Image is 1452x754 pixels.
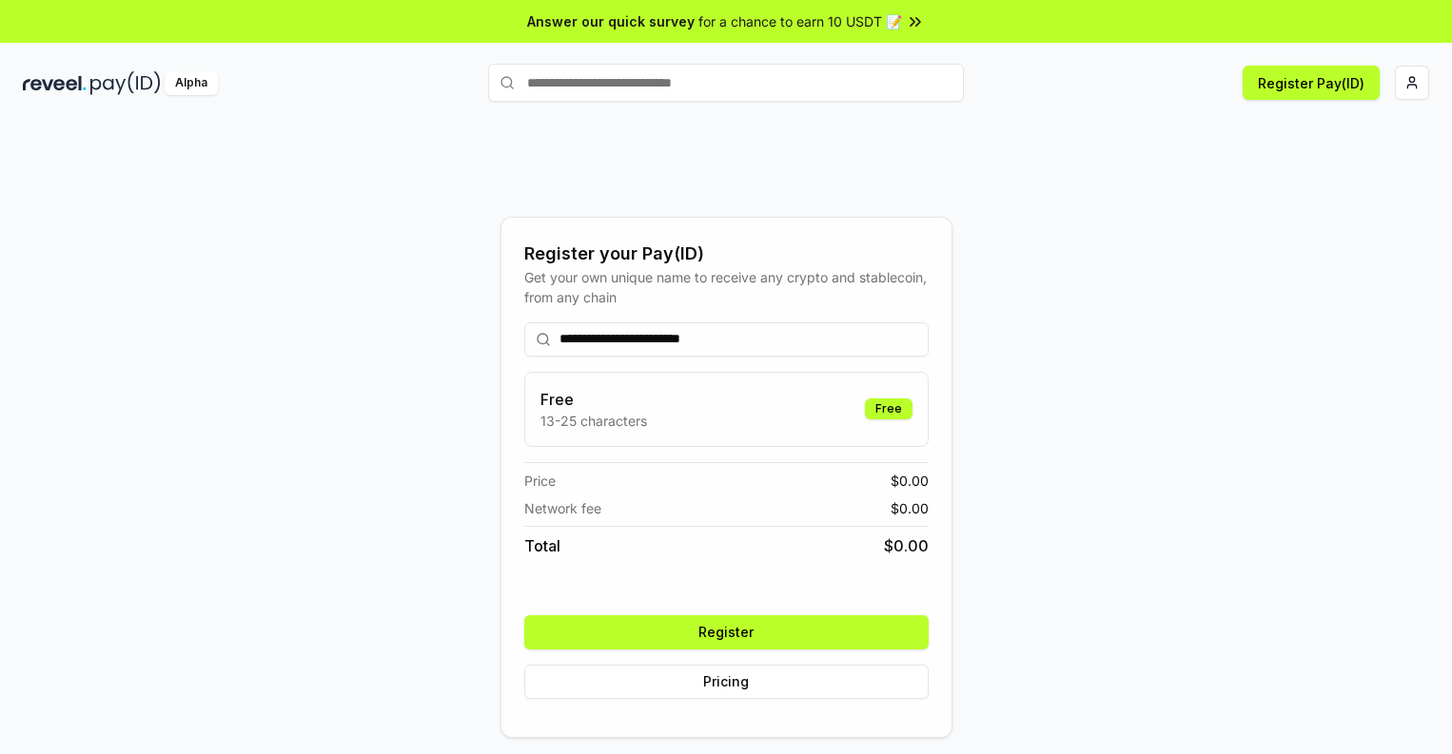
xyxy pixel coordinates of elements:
[524,241,929,267] div: Register your Pay(ID)
[891,498,929,518] span: $ 0.00
[90,71,161,95] img: pay_id
[891,471,929,491] span: $ 0.00
[884,534,929,557] span: $ 0.00
[524,534,560,557] span: Total
[524,267,929,307] div: Get your own unique name to receive any crypto and stablecoin, from any chain
[524,615,929,649] button: Register
[698,11,902,31] span: for a chance to earn 10 USDT 📝
[23,71,87,95] img: reveel_dark
[540,411,647,431] p: 13-25 characters
[524,665,929,699] button: Pricing
[527,11,695,31] span: Answer our quick survey
[524,471,556,491] span: Price
[865,398,912,419] div: Free
[540,388,647,411] h3: Free
[1243,66,1380,100] button: Register Pay(ID)
[165,71,218,95] div: Alpha
[524,498,601,518] span: Network fee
